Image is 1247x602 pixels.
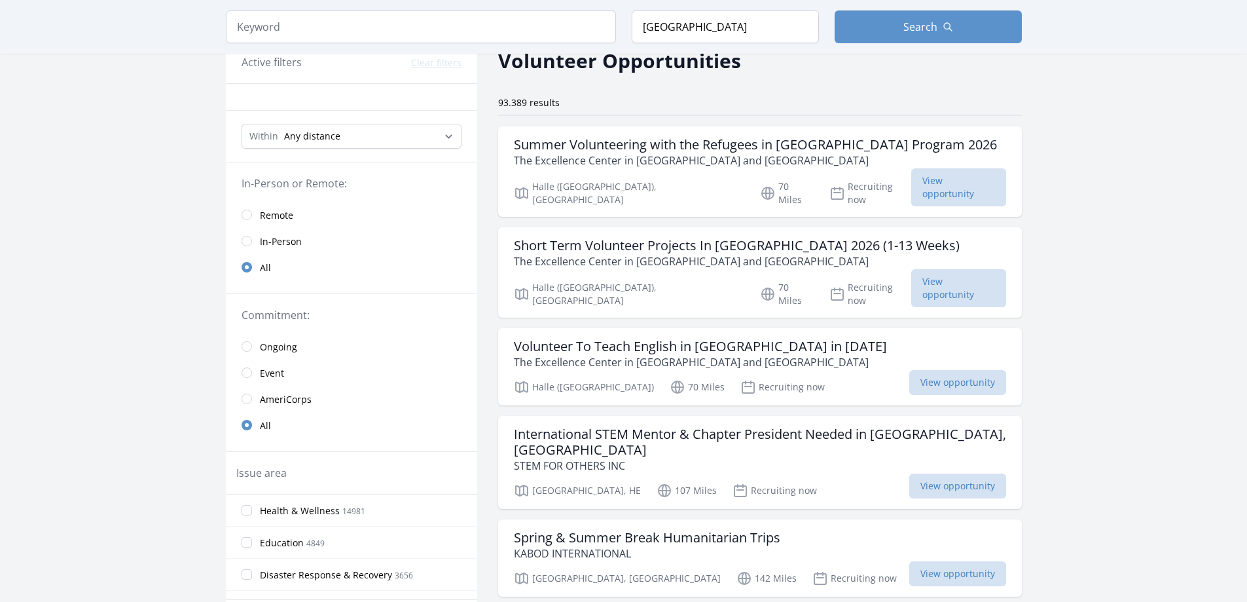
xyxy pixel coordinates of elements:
a: AmeriCorps [226,386,477,412]
a: Remote [226,202,477,228]
h2: Volunteer Opportunities [498,46,741,75]
span: Education [260,536,304,550]
span: 14981 [342,506,365,517]
input: Location [632,10,819,43]
p: 107 Miles [657,483,717,499]
span: In-Person [260,235,302,248]
a: Volunteer To Teach English in [GEOGRAPHIC_DATA] in [DATE] The Excellence Center in [GEOGRAPHIC_DA... [498,328,1022,405]
a: All [226,412,477,438]
legend: In-Person or Remote: [242,176,461,191]
span: Ongoing [260,341,297,354]
p: 142 Miles [736,571,797,586]
button: Search [835,10,1022,43]
a: Spring & Summer Break Humanitarian Trips KABOD INTERNATIONAL [GEOGRAPHIC_DATA], [GEOGRAPHIC_DATA]... [498,519,1022,597]
input: Keyword [226,10,616,43]
span: All [260,261,271,274]
span: Event [260,367,284,380]
a: Short Term Volunteer Projects In [GEOGRAPHIC_DATA] 2026 (1-13 Weeks) The Excellence Center in [GE... [498,227,1022,318]
p: Recruiting now [829,180,912,206]
p: Halle ([GEOGRAPHIC_DATA]), [GEOGRAPHIC_DATA] [514,281,744,307]
p: Halle ([GEOGRAPHIC_DATA]) [514,379,654,395]
span: View opportunity [909,561,1006,586]
legend: Commitment: [242,307,461,323]
p: The Excellence Center in [GEOGRAPHIC_DATA] and [GEOGRAPHIC_DATA] [514,254,960,269]
h3: Volunteer To Teach English in [GEOGRAPHIC_DATA] in [DATE] [514,339,887,354]
span: View opportunity [909,370,1006,395]
a: All [226,254,477,280]
p: The Excellence Center in [GEOGRAPHIC_DATA] and [GEOGRAPHIC_DATA] [514,153,997,168]
input: Disaster Response & Recovery 3656 [242,569,252,580]
p: Recruiting now [812,571,897,586]
h3: Short Term Volunteer Projects In [GEOGRAPHIC_DATA] 2026 (1-13 Weeks) [514,238,960,254]
p: Recruiting now [829,281,912,307]
button: Clear filters [411,56,461,69]
span: 93.389 results [498,96,560,109]
p: [GEOGRAPHIC_DATA], HE [514,483,641,499]
p: STEM FOR OTHERS INC [514,458,1006,474]
span: Remote [260,209,293,222]
a: Event [226,360,477,386]
span: AmeriCorps [260,393,312,406]
h3: International STEM Mentor & Chapter President Needed in [GEOGRAPHIC_DATA], [GEOGRAPHIC_DATA] [514,426,1006,458]
input: Education 4849 [242,537,252,548]
span: All [260,419,271,432]
span: Disaster Response & Recovery [260,569,392,582]
select: Search Radius [242,124,461,149]
span: 3656 [395,570,413,581]
span: View opportunity [909,474,1006,499]
a: In-Person [226,228,477,254]
a: Summer Volunteering with the Refugees in [GEOGRAPHIC_DATA] Program 2026 The Excellence Center in ... [498,126,1022,217]
a: Ongoing [226,333,477,360]
p: Recruiting now [740,379,825,395]
h3: Active filters [242,54,302,70]
span: View opportunity [911,269,1005,307]
p: 70 Miles [760,180,814,206]
h3: Spring & Summer Break Humanitarian Trips [514,530,780,546]
input: Health & Wellness 14981 [242,505,252,516]
span: Search [903,19,937,35]
h3: Summer Volunteering with the Refugees in [GEOGRAPHIC_DATA] Program 2026 [514,137,997,153]
p: 70 Miles [670,379,725,395]
span: View opportunity [911,168,1005,206]
p: The Excellence Center in [GEOGRAPHIC_DATA] and [GEOGRAPHIC_DATA] [514,354,887,370]
p: KABOD INTERNATIONAL [514,546,780,561]
p: [GEOGRAPHIC_DATA], [GEOGRAPHIC_DATA] [514,571,721,586]
p: Halle ([GEOGRAPHIC_DATA]), [GEOGRAPHIC_DATA] [514,180,744,206]
p: 70 Miles [760,281,814,307]
a: International STEM Mentor & Chapter President Needed in [GEOGRAPHIC_DATA], [GEOGRAPHIC_DATA] STEM... [498,416,1022,509]
p: Recruiting now [732,483,817,499]
legend: Issue area [236,465,287,481]
span: 4849 [306,538,325,549]
span: Health & Wellness [260,504,340,517]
